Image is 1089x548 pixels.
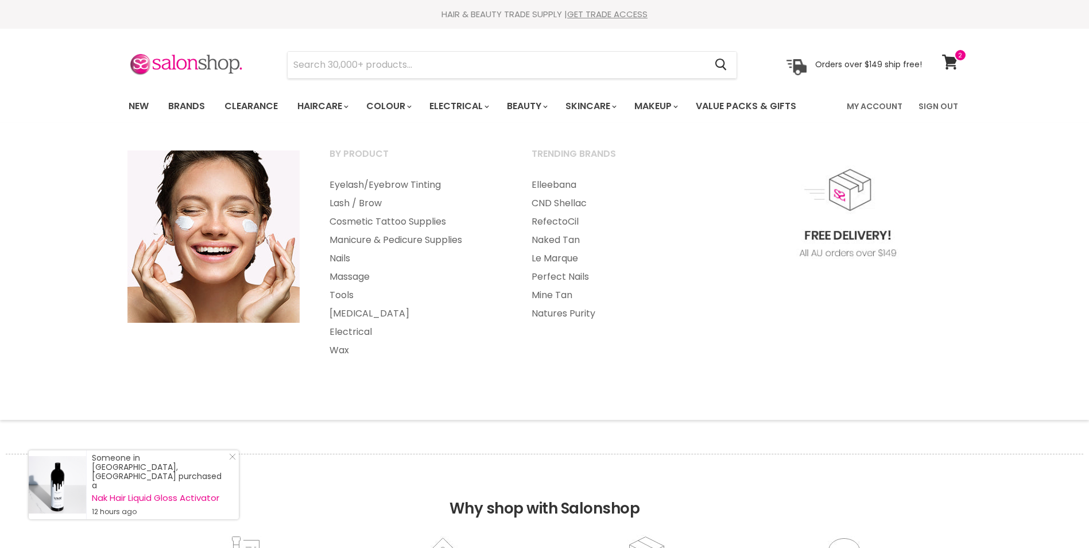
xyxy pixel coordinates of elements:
[92,507,227,516] small: 12 hours ago
[912,94,965,118] a: Sign Out
[120,94,157,118] a: New
[315,176,515,360] ul: Main menu
[315,213,515,231] a: Cosmetic Tattoo Supplies
[517,231,717,249] a: Naked Tan
[517,194,717,213] a: CND Shellac
[315,323,515,341] a: Electrical
[706,52,737,78] button: Search
[315,304,515,323] a: [MEDICAL_DATA]
[315,341,515,360] a: Wax
[517,249,717,268] a: Le Marque
[224,453,236,465] a: Close Notification
[517,213,717,231] a: RefectoCil
[315,176,515,194] a: Eyelash/Eyebrow Tinting
[517,145,717,173] a: Trending Brands
[92,493,227,503] a: Nak Hair Liquid Gloss Activator
[315,231,515,249] a: Manicure & Pedicure Supplies
[120,90,823,123] ul: Main menu
[517,176,717,194] a: Elleebana
[517,304,717,323] a: Natures Purity
[358,94,418,118] a: Colour
[288,52,706,78] input: Search
[160,94,214,118] a: Brands
[567,8,648,20] a: GET TRADE ACCESS
[517,286,717,304] a: Mine Tan
[114,90,975,123] nav: Main
[1032,494,1078,537] iframe: Gorgias live chat messenger
[114,9,975,20] div: HAIR & BEAUTY TRADE SUPPLY |
[287,51,737,79] form: Product
[626,94,685,118] a: Makeup
[687,94,805,118] a: Value Packs & Gifts
[289,94,355,118] a: Haircare
[92,453,227,516] div: Someone in [GEOGRAPHIC_DATA], [GEOGRAPHIC_DATA] purchased a
[216,94,286,118] a: Clearance
[421,94,496,118] a: Electrical
[315,268,515,286] a: Massage
[840,94,909,118] a: My Account
[6,454,1083,535] h2: Why shop with Salonshop
[229,453,236,460] svg: Close Icon
[517,176,717,323] ul: Main menu
[498,94,555,118] a: Beauty
[315,286,515,304] a: Tools
[315,194,515,213] a: Lash / Brow
[315,249,515,268] a: Nails
[29,450,86,519] a: Visit product page
[315,145,515,173] a: By Product
[517,268,717,286] a: Perfect Nails
[815,59,922,70] p: Orders over $149 ship free!
[557,94,623,118] a: Skincare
